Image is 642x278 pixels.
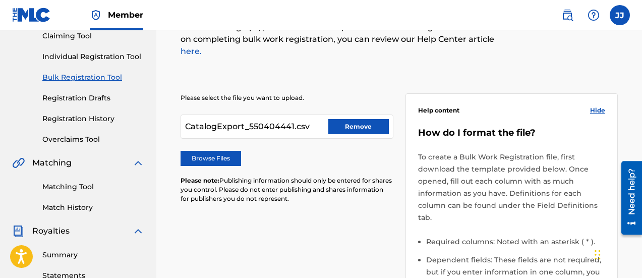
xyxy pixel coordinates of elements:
img: MLC Logo [12,8,51,22]
label: Browse Files [181,151,241,166]
iframe: Chat Widget [592,230,642,278]
img: help [588,9,600,21]
img: expand [132,225,144,237]
iframe: Resource Center [614,157,642,238]
button: Remove [328,119,389,134]
a: Public Search [557,5,577,25]
span: Please note: [181,177,219,184]
img: Top Rightsholder [90,9,102,21]
p: For formatting tips, please read the help content below. For general information on completing bu... [181,21,517,58]
img: Matching [12,157,25,169]
p: To create a Bulk Work Registration file, first download the template provided below. Once opened,... [418,151,606,224]
img: search [561,9,573,21]
p: Publishing information should only be entered for shares you control. Please do not enter publish... [181,176,393,203]
a: Summary [42,250,144,260]
div: Help [583,5,604,25]
li: Required columns: Noted with an asterisk ( * ). [426,236,606,254]
span: Hide [590,106,605,115]
a: Bulk Registration Tool [42,72,144,83]
a: here. [181,46,202,56]
img: Royalties [12,225,24,237]
img: expand [132,157,144,169]
a: Claiming Tool [42,31,144,41]
span: Member [108,9,143,21]
a: Overclaims Tool [42,134,144,145]
p: Please select the file you want to upload. [181,93,393,102]
span: Help content [418,106,459,115]
div: User Menu [610,5,630,25]
a: Individual Registration Tool [42,51,144,62]
a: Registration Drafts [42,93,144,103]
h5: How do I format the file? [418,127,606,139]
a: Matching Tool [42,182,144,192]
div: Drag [595,240,601,270]
a: Match History [42,202,144,213]
span: CatalogExport_550404441.csv [185,121,310,133]
span: Matching [32,157,72,169]
span: Royalties [32,225,70,237]
a: Registration History [42,114,144,124]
